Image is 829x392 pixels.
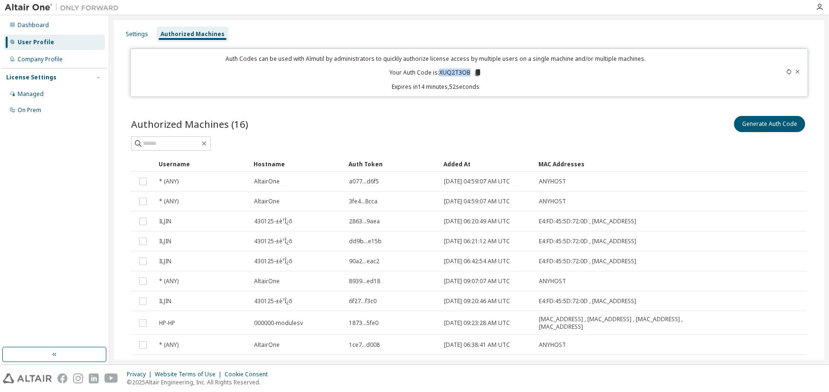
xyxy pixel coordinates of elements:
[389,68,482,77] p: Your Auth Code is: XUQ2T3OB
[539,198,566,205] span: ANYHOST
[127,378,273,386] p: © 2025 Altair Engineering, Inc. All Rights Reserved.
[18,21,49,29] div: Dashboard
[349,156,436,172] div: Auth Token
[18,90,44,98] div: Managed
[6,74,57,81] div: License Settings
[254,218,292,225] span: 430125-±è¹Î¿õ
[349,341,380,349] span: 1ce7...d008
[444,258,510,265] span: [DATE] 06:42:54 AM UTC
[5,3,123,12] img: Altair One
[443,156,531,172] div: Added At
[159,277,179,285] span: * (ANY)
[254,178,280,185] span: AltairOne
[539,341,566,349] span: ANYHOST
[159,156,246,172] div: Username
[444,218,510,225] span: [DATE] 06:20:49 AM UTC
[539,277,566,285] span: ANYHOST
[159,258,171,265] span: ILJIN
[349,258,379,265] span: 90a2...eac2
[225,371,273,378] div: Cookie Consent
[159,297,171,305] span: ILJIN
[159,341,179,349] span: * (ANY)
[18,106,41,114] div: On Prem
[159,178,179,185] span: * (ANY)
[539,238,636,245] span: E4:FD:45:5D:72:0D , [MAC_ADDRESS]
[349,218,380,225] span: 2863...9aea
[104,373,118,383] img: youtube.svg
[254,198,280,205] span: AltairOne
[254,319,303,327] span: 000000-modulesv
[127,371,155,378] div: Privacy
[18,38,54,46] div: User Profile
[539,297,636,305] span: E4:FD:45:5D:72:0D , [MAC_ADDRESS]
[160,30,225,38] div: Authorized Machines
[349,238,382,245] span: dd9b...e15b
[539,258,636,265] span: E4:FD:45:5D:72:0D , [MAC_ADDRESS]
[349,319,378,327] span: 1873...5fe0
[126,30,148,38] div: Settings
[254,277,280,285] span: AltairOne
[444,319,510,327] span: [DATE] 09:23:28 AM UTC
[155,371,225,378] div: Website Terms of Use
[444,198,510,205] span: [DATE] 04:59:07 AM UTC
[349,198,377,205] span: 3fe4...8cca
[136,55,735,63] p: Auth Codes can be used with Almutil by administrators to quickly authorize license access by mult...
[539,178,566,185] span: ANYHOST
[73,373,83,383] img: instagram.svg
[734,116,805,132] button: Generate Auth Code
[159,198,179,205] span: * (ANY)
[539,218,636,225] span: E4:FD:45:5D:72:0D , [MAC_ADDRESS]
[444,341,510,349] span: [DATE] 06:38:41 AM UTC
[57,373,67,383] img: facebook.svg
[254,238,292,245] span: 430125-±è¹Î¿õ
[136,83,735,91] p: Expires in 14 minutes, 52 seconds
[444,277,510,285] span: [DATE] 09:07:07 AM UTC
[89,373,99,383] img: linkedin.svg
[444,297,510,305] span: [DATE] 09:20:46 AM UTC
[3,373,52,383] img: altair_logo.svg
[131,117,248,131] span: Authorized Machines (16)
[159,238,171,245] span: ILJIN
[349,277,380,285] span: 8939...ed18
[254,341,280,349] span: AltairOne
[159,218,171,225] span: ILJIN
[254,258,292,265] span: 430125-±è¹Î¿õ
[444,178,510,185] span: [DATE] 04:59:07 AM UTC
[538,156,706,172] div: MAC Addresses
[349,297,377,305] span: 6f27...f3c0
[159,319,175,327] span: HP-HP
[539,316,705,331] span: [MAC_ADDRESS] , [MAC_ADDRESS] , [MAC_ADDRESS] , [MAC_ADDRESS]
[444,238,510,245] span: [DATE] 06:21:12 AM UTC
[18,56,63,63] div: Company Profile
[349,178,379,185] span: a077...d6f5
[254,297,292,305] span: 430125-±è¹Î¿õ
[254,156,341,172] div: Hostname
